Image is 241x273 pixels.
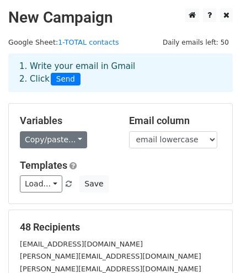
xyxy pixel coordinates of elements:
[20,159,67,171] a: Templates
[20,265,201,273] small: [PERSON_NAME][EMAIL_ADDRESS][DOMAIN_NAME]
[20,240,143,248] small: [EMAIL_ADDRESS][DOMAIN_NAME]
[8,38,119,46] small: Google Sheet:
[159,36,233,49] span: Daily emails left: 50
[58,38,119,46] a: 1-TOTAL contacts
[186,220,241,273] div: Widget de chat
[129,115,222,127] h5: Email column
[186,220,241,273] iframe: Chat Widget
[51,73,81,86] span: Send
[79,175,108,192] button: Save
[20,221,221,233] h5: 48 Recipients
[20,115,113,127] h5: Variables
[11,60,230,85] div: 1. Write your email in Gmail 2. Click
[20,175,62,192] a: Load...
[8,8,233,27] h2: New Campaign
[159,38,233,46] a: Daily emails left: 50
[20,252,201,260] small: [PERSON_NAME][EMAIL_ADDRESS][DOMAIN_NAME]
[20,131,87,148] a: Copy/paste...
